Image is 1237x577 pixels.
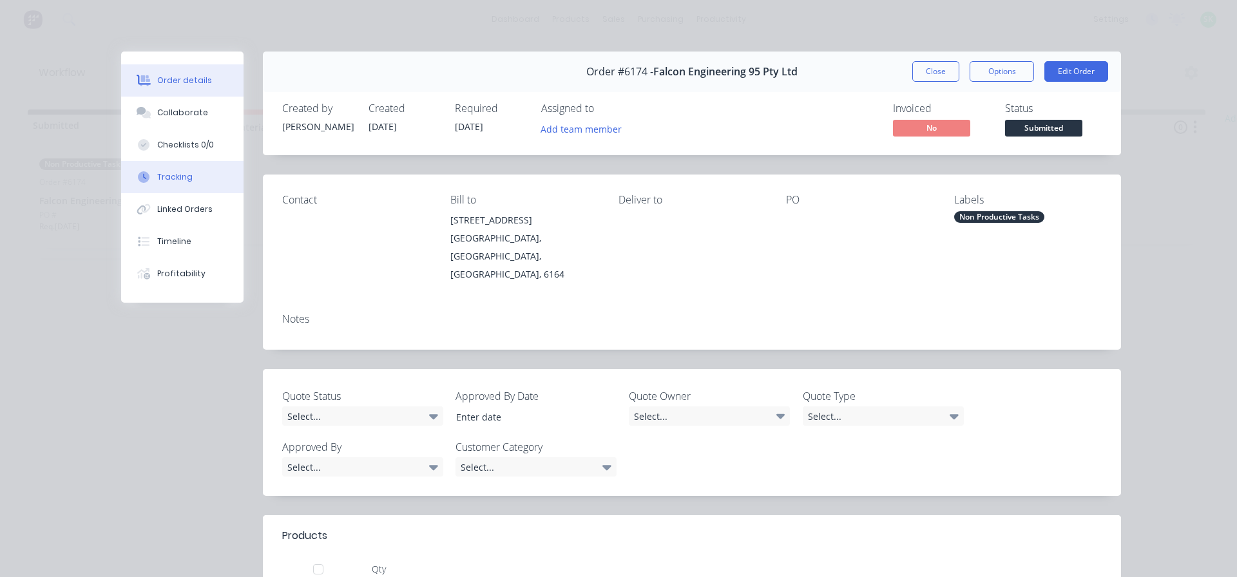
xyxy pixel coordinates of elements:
div: Invoiced [893,102,990,115]
span: No [893,120,970,136]
label: Quote Type [803,388,964,404]
button: Add team member [541,120,629,137]
label: Quote Owner [629,388,790,404]
div: Assigned to [541,102,670,115]
span: Order #6174 - [586,66,653,78]
button: Options [970,61,1034,82]
div: [GEOGRAPHIC_DATA], [GEOGRAPHIC_DATA], [GEOGRAPHIC_DATA], 6164 [450,229,598,283]
div: Notes [282,313,1102,325]
div: Status [1005,102,1102,115]
div: Required [455,102,526,115]
label: Approved By Date [455,388,617,404]
span: [DATE] [455,120,483,133]
div: Deliver to [618,194,766,206]
div: Select... [282,457,443,477]
div: Collaborate [157,107,208,118]
div: [STREET_ADDRESS][GEOGRAPHIC_DATA], [GEOGRAPHIC_DATA], [GEOGRAPHIC_DATA], 6164 [450,211,598,283]
button: Tracking [121,161,244,193]
div: Linked Orders [157,203,213,215]
div: Select... [455,457,617,477]
input: Enter date [447,407,608,426]
label: Quote Status [282,388,443,404]
div: Checklists 0/0 [157,139,214,151]
div: Non Productive Tasks [954,211,1044,223]
div: Created by [282,102,353,115]
div: Profitability [157,268,206,279]
button: Collaborate [121,97,244,129]
span: Falcon Engineering 95 Pty Ltd [653,66,798,78]
div: [PERSON_NAME] [282,120,353,133]
button: Submitted [1005,120,1082,139]
div: Tracking [157,171,193,183]
button: Timeline [121,225,244,258]
div: Contact [282,194,430,206]
div: Products [282,528,327,544]
div: Select... [282,406,443,426]
div: Select... [629,406,790,426]
button: Close [912,61,959,82]
div: Labels [954,194,1102,206]
button: Edit Order [1044,61,1108,82]
button: Checklists 0/0 [121,129,244,161]
div: Order details [157,75,212,86]
div: Timeline [157,236,191,247]
div: Bill to [450,194,598,206]
div: [STREET_ADDRESS] [450,211,598,229]
button: Profitability [121,258,244,290]
span: Submitted [1005,120,1082,136]
div: PO [786,194,934,206]
button: Add team member [534,120,629,137]
label: Approved By [282,439,443,455]
div: Created [369,102,439,115]
button: Order details [121,64,244,97]
div: Select... [803,406,964,426]
button: Linked Orders [121,193,244,225]
span: [DATE] [369,120,397,133]
label: Customer Category [455,439,617,455]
